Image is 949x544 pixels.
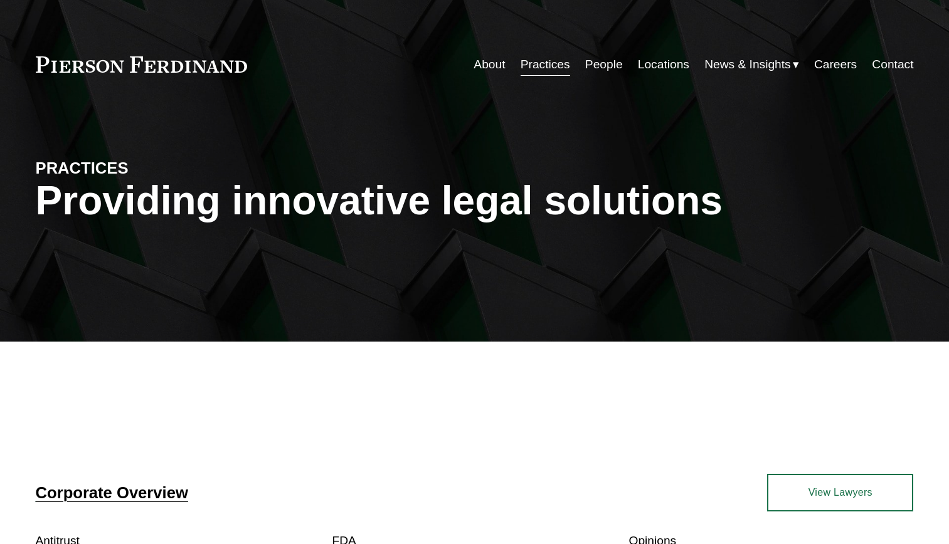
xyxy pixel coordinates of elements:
a: Contact [872,53,913,76]
a: Locations [638,53,689,76]
a: Corporate Overview [36,484,188,501]
a: People [585,53,623,76]
a: About [474,53,505,76]
span: News & Insights [704,54,791,76]
a: folder dropdown [704,53,799,76]
a: Careers [814,53,857,76]
h4: PRACTICES [36,158,255,178]
a: Practices [521,53,570,76]
h1: Providing innovative legal solutions [36,178,914,224]
a: View Lawyers [767,474,913,511]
